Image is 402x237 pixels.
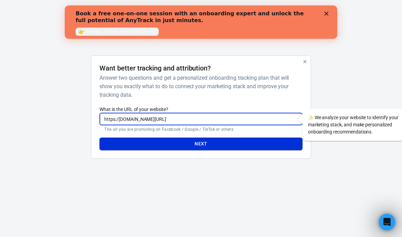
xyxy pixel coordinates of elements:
div: AnyTrack [31,11,371,23]
span: sparkles [308,115,314,120]
button: Next [99,138,302,150]
iframe: Intercom live chat [379,214,395,230]
div: Close [260,6,266,10]
h6: Answer two questions and get a personalized onboarding tracking plan that will show you exactly w... [99,74,299,99]
label: What is the URL of your website? [99,106,302,113]
h4: Want better tracking and attribution? [99,64,211,72]
iframe: Intercom live chat banner [65,5,337,39]
input: https://yourwebsite.com/landing-page [99,113,302,125]
p: The url you are promoting on Facebook / Google / TikTok or others [104,127,297,132]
